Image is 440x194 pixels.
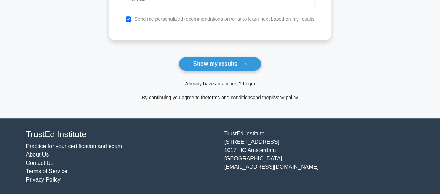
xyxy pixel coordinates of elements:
h4: TrustEd Institute [26,129,216,140]
a: terms and conditions [208,95,253,100]
a: privacy policy [269,95,298,100]
a: Practice for your certification and exam [26,143,122,149]
button: Show my results [179,57,261,71]
div: TrustEd Institute [STREET_ADDRESS] 1017 HC Amsterdam [GEOGRAPHIC_DATA] [EMAIL_ADDRESS][DOMAIN_NAME] [220,129,418,184]
a: Contact Us [26,160,54,166]
a: Terms of Service [26,168,67,174]
a: Privacy Policy [26,177,61,183]
label: Send me personalized recommendations on what to learn next based on my results [134,16,314,22]
a: About Us [26,152,49,158]
a: Already have an account? Login [185,81,255,86]
div: By continuing you agree to the and the [105,93,335,102]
